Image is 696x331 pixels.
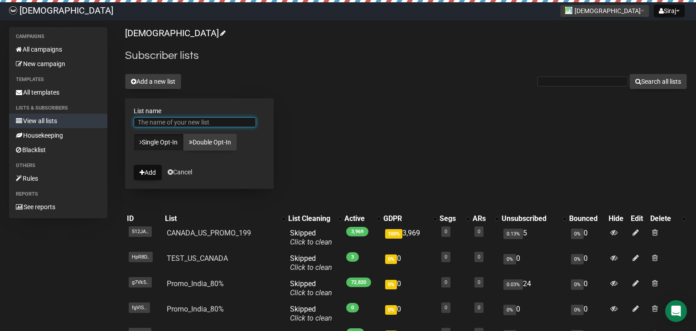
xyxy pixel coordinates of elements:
[648,212,687,225] th: Delete: No sort applied, activate to apply an ascending sort
[129,302,150,313] span: fgVlS..
[346,227,368,236] span: 3,969
[382,225,438,250] td: 3,969
[569,214,604,223] div: Bounced
[344,214,372,223] div: Active
[503,254,516,264] span: 0%
[129,277,152,288] span: g7Vk5..
[9,171,107,186] a: Rules
[665,300,687,322] div: Open Intercom Messenger
[9,114,107,128] a: View all lists
[290,229,332,246] span: Skipped
[290,238,332,246] a: Click to clean
[503,279,523,290] span: 0.03%
[382,276,438,301] td: 0
[500,250,567,276] td: 0
[129,226,152,237] span: 512JA..
[500,225,567,250] td: 5
[567,301,606,326] td: 0
[125,74,181,89] button: Add a new list
[286,212,343,225] th: List Cleaning: No sort applied, activate to apply an ascending sort
[471,212,500,225] th: ARs: No sort applied, activate to apply an ascending sort
[567,250,606,276] td: 0
[125,48,687,64] h2: Subscriber lists
[571,279,584,290] span: 0%
[500,212,567,225] th: Unsubscribed: No sort applied, activate to apply an ascending sort
[343,212,382,225] th: Active: No sort applied, activate to apply an ascending sort
[650,214,678,223] div: Delete
[560,5,649,17] button: [DEMOGRAPHIC_DATA]
[478,279,480,285] a: 0
[385,229,402,239] span: 100%
[382,250,438,276] td: 0
[290,288,332,297] a: Click to clean
[163,212,286,225] th: List: No sort applied, activate to apply an ascending sort
[438,212,471,225] th: Segs: No sort applied, activate to apply an ascending sort
[654,5,685,17] button: Siraj
[502,214,558,223] div: Unsubscribed
[607,212,629,225] th: Hide: No sort applied, sorting is disabled
[565,7,572,14] img: 1.jpg
[503,229,523,239] span: 0.13%
[500,301,567,326] td: 0
[503,305,516,315] span: 0%
[290,279,332,297] span: Skipped
[346,278,371,287] span: 72,820
[346,252,359,262] span: 3
[445,254,447,260] a: 0
[9,200,107,214] a: See reports
[382,212,438,225] th: GDPR: No sort applied, activate to apply an ascending sort
[134,165,162,180] button: Add
[445,305,447,311] a: 0
[445,279,447,285] a: 0
[9,42,107,57] a: All campaigns
[571,229,584,239] span: 0%
[385,254,397,264] span: 0%
[9,31,107,42] li: Campaigns
[290,305,332,322] span: Skipped
[127,214,161,223] div: ID
[385,280,397,289] span: 0%
[288,214,333,223] div: List Cleaning
[567,212,606,225] th: Bounced: No sort applied, sorting is disabled
[567,225,606,250] td: 0
[9,57,107,71] a: New campaign
[167,229,251,237] a: CANADA_US_PROMO_199
[609,214,628,223] div: Hide
[500,276,567,301] td: 24
[290,263,332,272] a: Click to clean
[567,276,606,301] td: 0
[9,103,107,114] li: Lists & subscribers
[165,214,277,223] div: List
[125,212,163,225] th: ID: No sort applied, sorting is disabled
[290,254,332,272] span: Skipped
[9,128,107,143] a: Housekeeping
[168,168,192,176] a: Cancel
[571,254,584,264] span: 0%
[129,252,153,262] span: HpR8D..
[631,214,647,223] div: Edit
[134,107,265,115] label: List name
[445,229,447,235] a: 0
[440,214,462,223] div: Segs
[385,305,397,315] span: 0%
[478,254,480,260] a: 0
[9,6,17,14] img: 61ace9317f7fa0068652623cbdd82cc4
[9,143,107,157] a: Blacklist
[9,189,107,200] li: Reports
[9,85,107,100] a: All templates
[478,229,480,235] a: 0
[473,214,491,223] div: ARs
[9,160,107,171] li: Others
[134,117,256,127] input: The name of your new list
[290,314,332,322] a: Click to clean
[382,301,438,326] td: 0
[629,74,687,89] button: Search all lists
[167,305,224,313] a: Promo_India_80%
[183,134,237,151] a: Double Opt-In
[9,74,107,85] li: Templates
[383,214,429,223] div: GDPR
[125,28,224,38] a: [DEMOGRAPHIC_DATA]
[134,134,184,151] a: Single Opt-In
[346,303,359,312] span: 0
[478,305,480,311] a: 0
